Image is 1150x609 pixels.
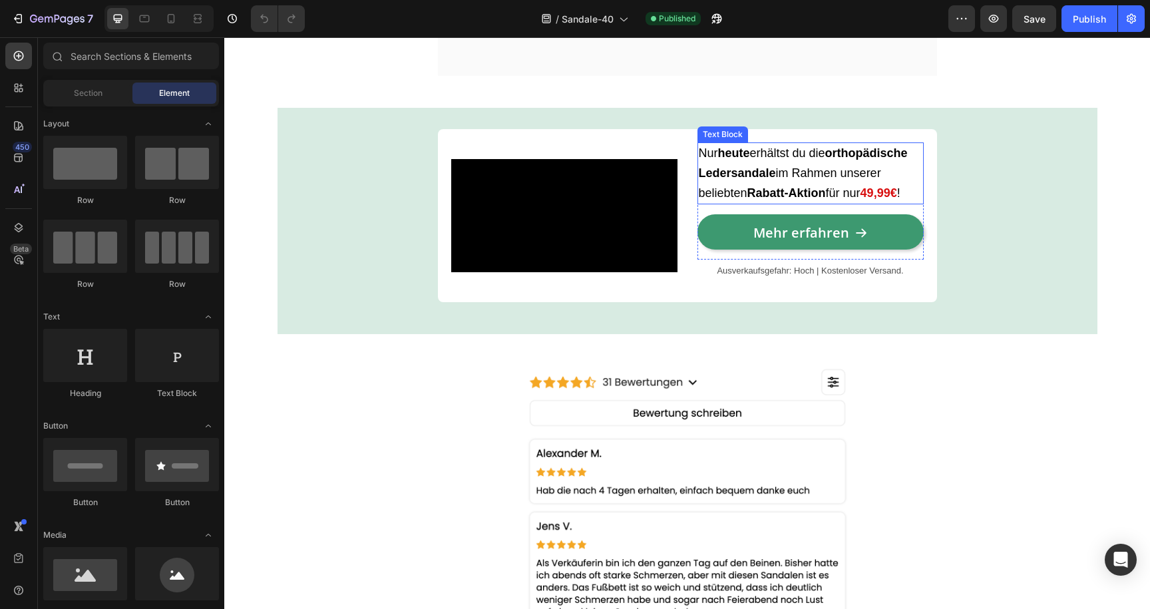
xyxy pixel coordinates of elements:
span: Toggle open [198,524,219,546]
span: Text [43,311,60,323]
p: 7 [87,11,93,27]
div: Button [43,497,127,508]
button: Save [1012,5,1056,32]
span: Toggle open [198,415,219,437]
div: Row [135,194,219,206]
span: Element [159,87,190,99]
iframe: Design area [224,37,1150,609]
span: Layout [43,118,69,130]
span: Ausverkaufsgefahr: Hoch | Kostenloser Versand. [492,228,679,238]
span: Published [659,13,695,25]
span: Button [43,420,68,432]
strong: 49,99€ [636,149,673,162]
div: Open Intercom Messenger [1105,544,1137,576]
div: Heading [43,387,127,399]
strong: heute [494,109,526,122]
span: Save [1024,13,1046,25]
p: Mehr erfahren [529,187,625,204]
span: Media [43,529,67,541]
strong: orthopädische [601,109,683,122]
div: 450 [13,142,32,152]
video: Video [227,122,453,235]
a: Mehr erfahren [473,177,699,212]
strong: Ledersandale [475,129,552,142]
div: Publish [1073,12,1106,26]
input: Search Sections & Elements [43,43,219,69]
span: Sandale-40 [562,12,614,26]
button: Publish [1061,5,1117,32]
div: Row [135,278,219,290]
span: Toggle open [198,113,219,134]
div: Text Block [476,91,521,103]
div: Row [43,194,127,206]
div: Text Block [135,387,219,399]
div: Button [135,497,219,508]
div: Undo/Redo [251,5,305,32]
div: Beta [10,244,32,254]
span: Nur erhältst du die im Rahmen unserer beliebten für nur [475,109,683,162]
span: Toggle open [198,306,219,327]
span: ! [673,149,676,162]
span: Section [74,87,102,99]
strong: Rabatt-Aktion [523,149,602,162]
span: / [556,12,559,26]
div: Row [43,278,127,290]
button: 7 [5,5,99,32]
